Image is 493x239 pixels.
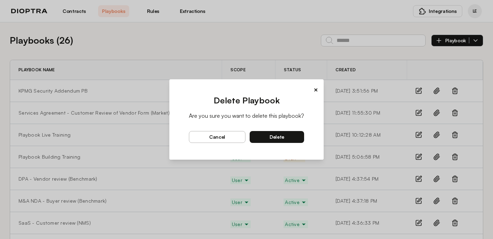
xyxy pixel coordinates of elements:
[270,134,284,140] span: delete
[189,131,245,143] button: cancel
[250,131,304,143] button: delete
[189,111,304,120] p: Are you sure you want to delete this playbook?
[209,134,225,140] span: cancel
[189,95,304,106] h2: Delete Playbook
[314,85,318,95] button: ×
